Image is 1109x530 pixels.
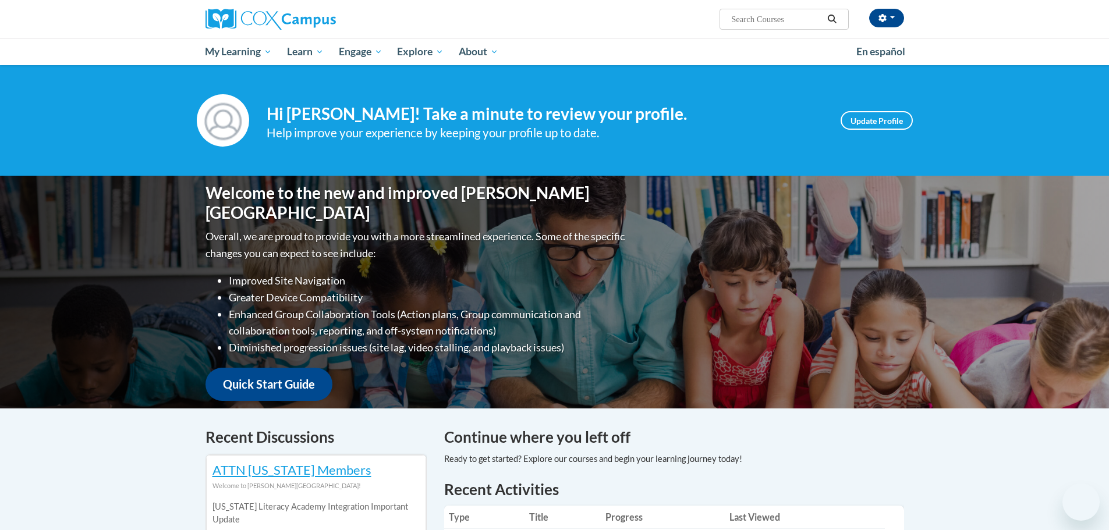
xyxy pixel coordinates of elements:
a: My Learning [198,38,280,65]
li: Greater Device Compatibility [229,289,628,306]
th: Progress [601,506,725,529]
p: [US_STATE] Literacy Academy Integration Important Update [212,500,420,526]
a: About [451,38,506,65]
a: Explore [389,38,451,65]
button: Search [823,12,841,26]
a: Engage [331,38,390,65]
a: En español [849,40,913,64]
span: Engage [339,45,382,59]
a: Update Profile [841,111,913,130]
span: About [459,45,498,59]
li: Enhanced Group Collaboration Tools (Action plans, Group communication and collaboration tools, re... [229,306,628,340]
a: ATTN [US_STATE] Members [212,462,371,478]
h4: Hi [PERSON_NAME]! Take a minute to review your profile. [267,104,823,124]
li: Diminished progression issues (site lag, video stalling, and playback issues) [229,339,628,356]
button: Account Settings [869,9,904,27]
img: Profile Image [197,94,249,147]
div: Main menu [188,38,922,65]
div: Welcome to [PERSON_NAME][GEOGRAPHIC_DATA]! [212,479,420,492]
h4: Recent Discussions [205,426,427,449]
input: Search Courses [730,12,823,26]
span: My Learning [205,45,272,59]
h1: Recent Activities [444,479,904,500]
h1: Welcome to the new and improved [PERSON_NAME][GEOGRAPHIC_DATA] [205,183,628,222]
span: Explore [397,45,444,59]
a: Quick Start Guide [205,368,332,401]
iframe: Button to launch messaging window [1062,483,1100,521]
a: Cox Campus [205,9,427,30]
div: Help improve your experience by keeping your profile up to date. [267,123,823,143]
h4: Continue where you left off [444,426,904,449]
p: Overall, we are proud to provide you with a more streamlined experience. Some of the specific cha... [205,228,628,262]
span: Learn [287,45,324,59]
th: Title [525,506,601,529]
span: En español [856,45,905,58]
li: Improved Site Navigation [229,272,628,289]
th: Last Viewed [725,506,885,529]
img: Cox Campus [205,9,336,30]
a: Learn [279,38,331,65]
th: Type [444,506,525,529]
